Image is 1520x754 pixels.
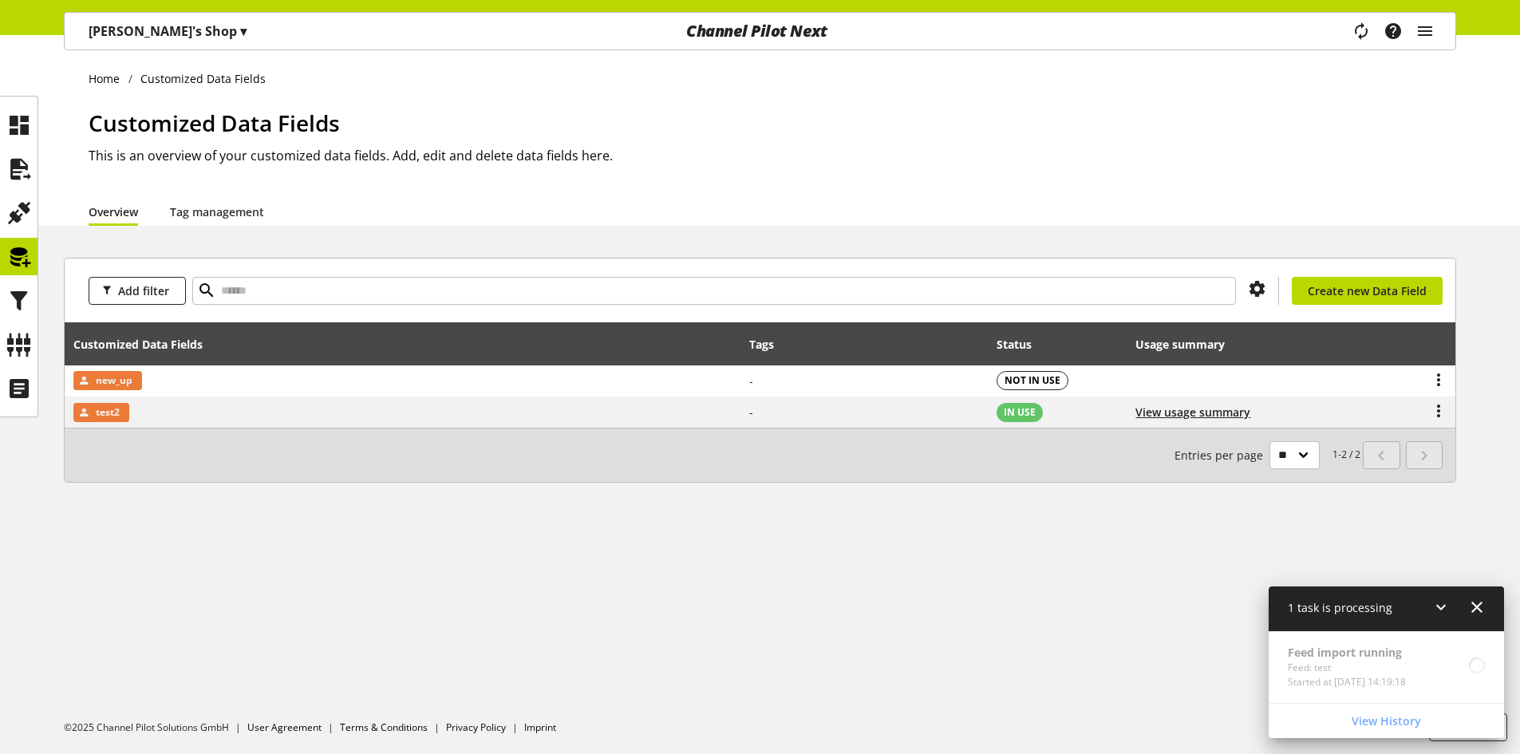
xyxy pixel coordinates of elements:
a: Home [89,70,128,87]
a: User Agreement [247,720,322,734]
span: 1 task is processing [1288,600,1392,615]
a: Imprint [524,720,556,734]
a: Overview [89,203,138,220]
span: IN USE [1004,405,1036,420]
a: View History [1272,707,1501,735]
span: Entries per page [1175,447,1269,464]
p: [PERSON_NAME]'s Shop [89,22,247,41]
span: Add filter [118,282,169,299]
a: Privacy Policy [446,720,506,734]
button: View usage summary [1135,404,1250,420]
small: 1-2 / 2 [1175,441,1360,469]
span: - [749,405,753,420]
span: ▾ [240,22,247,40]
li: ©2025 Channel Pilot Solutions GmbH [64,720,247,735]
a: Create new Data Field [1292,277,1443,305]
div: Customized Data Fields [73,336,219,353]
a: Tag management [170,203,264,220]
span: Customized Data Fields [89,108,340,138]
h2: This is an overview of your customized data fields. Add, edit and delete data fields here. [89,146,1456,165]
span: test2 [96,403,120,422]
div: Status [997,336,1048,353]
button: Add filter [89,277,186,305]
span: Create new Data Field [1308,282,1427,299]
a: Terms & Conditions [340,720,428,734]
span: NOT IN USE [1005,373,1060,388]
div: Usage summary [1135,328,1327,360]
span: - [749,373,753,389]
span: new_up [96,371,132,390]
nav: main navigation [64,12,1456,50]
span: View History [1352,713,1421,729]
div: Tags [749,336,774,353]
